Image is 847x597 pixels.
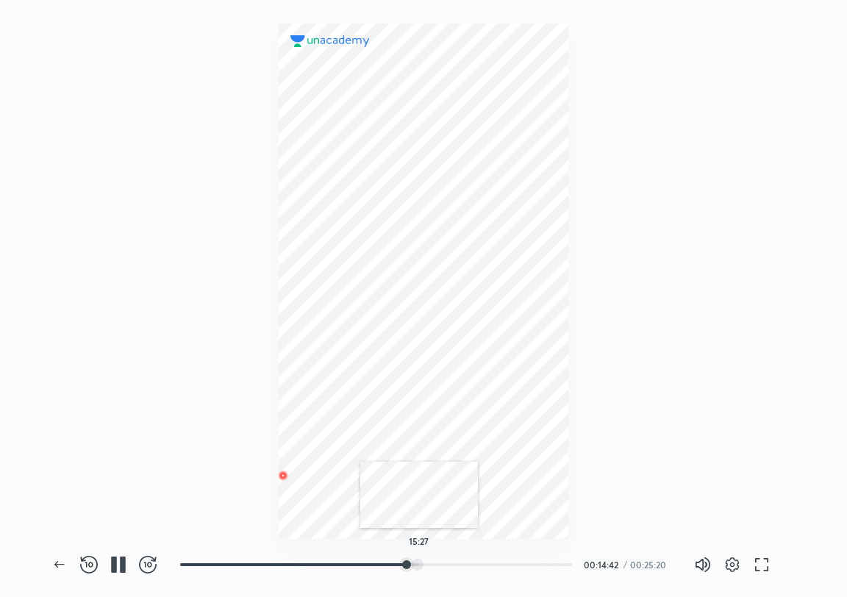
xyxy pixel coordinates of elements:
img: wMgqJGBwKWe8AAAAABJRU5ErkJggg== [274,467,292,485]
div: 00:14:42 [584,560,621,569]
div: / [623,560,627,569]
img: logo.2a7e12a2.svg [290,35,370,47]
h5: 15:27 [409,537,429,546]
div: 00:25:20 [630,560,671,569]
